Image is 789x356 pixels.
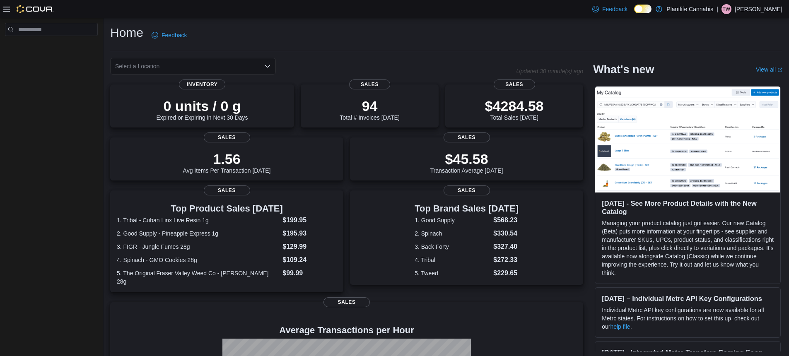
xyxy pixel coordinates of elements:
[444,185,490,195] span: Sales
[157,98,248,114] p: 0 units / 0 g
[602,306,774,331] p: Individual Metrc API key configurations are now available for all Metrc states. For instructions ...
[516,68,583,75] p: Updated 30 minute(s) ago
[148,27,190,43] a: Feedback
[485,98,544,114] p: $4284.58
[589,1,631,17] a: Feedback
[183,151,271,167] p: 1.56
[415,269,490,277] dt: 5. Tweed
[430,151,503,174] div: Transaction Average [DATE]
[323,297,370,307] span: Sales
[602,199,774,216] h3: [DATE] - See More Product Details with the New Catalog
[430,151,503,167] p: $45.58
[340,98,399,114] p: 94
[756,66,782,73] a: View allExternal link
[5,38,98,58] nav: Complex example
[602,5,627,13] span: Feedback
[349,79,391,89] span: Sales
[117,204,337,214] h3: Top Product Sales [DATE]
[634,5,651,13] input: Dark Mode
[735,4,782,14] p: [PERSON_NAME]
[204,132,250,142] span: Sales
[179,79,225,89] span: Inventory
[117,229,279,238] dt: 2. Good Supply - Pineapple Express 1g
[415,204,519,214] h3: Top Brand Sales [DATE]
[282,229,337,238] dd: $195.93
[117,269,279,286] dt: 5. The Original Fraser Valley Weed Co - [PERSON_NAME] 28g
[204,185,250,195] span: Sales
[415,243,490,251] dt: 3. Back Forty
[777,67,782,72] svg: External link
[493,242,519,252] dd: $327.40
[602,219,774,277] p: Managing your product catalog just got easier. Our new Catalog (Beta) puts more information at yo...
[162,31,187,39] span: Feedback
[282,255,337,265] dd: $109.24
[17,5,53,13] img: Cova
[493,215,519,225] dd: $568.23
[415,229,490,238] dt: 2. Spinach
[717,4,718,14] p: |
[610,323,630,330] a: help file
[282,268,337,278] dd: $99.99
[493,255,519,265] dd: $272.33
[183,151,271,174] div: Avg Items Per Transaction [DATE]
[117,256,279,264] dt: 4. Spinach - GMO Cookies 28g
[593,63,654,76] h2: What's new
[493,229,519,238] dd: $330.54
[415,216,490,224] dt: 1. Good Supply
[282,215,337,225] dd: $199.95
[117,216,279,224] dt: 1. Tribal - Cuban Linx Live Resin 1g
[494,79,535,89] span: Sales
[723,4,731,14] span: TW
[282,242,337,252] dd: $129.99
[264,63,271,70] button: Open list of options
[117,243,279,251] dt: 3. FIGR - Jungle Fumes 28g
[444,132,490,142] span: Sales
[117,325,577,335] h4: Average Transactions per Hour
[340,98,399,121] div: Total # Invoices [DATE]
[110,24,143,41] h1: Home
[666,4,713,14] p: Plantlife Cannabis
[721,4,731,14] div: Traiten Wright
[485,98,544,121] div: Total Sales [DATE]
[602,294,774,303] h3: [DATE] – Individual Metrc API Key Configurations
[157,98,248,121] div: Expired or Expiring in Next 30 Days
[415,256,490,264] dt: 4. Tribal
[493,268,519,278] dd: $229.65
